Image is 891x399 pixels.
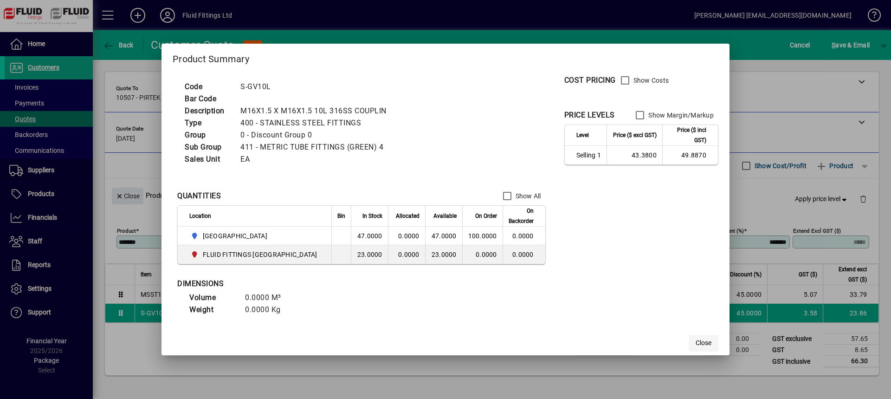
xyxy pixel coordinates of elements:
[564,110,615,121] div: PRICE LEVELS
[696,338,711,348] span: Close
[362,211,382,221] span: In Stock
[185,304,240,316] td: Weight
[425,245,462,264] td: 23.0000
[236,105,398,117] td: M16X1.5 X M16X1.5 10L 316SS COUPLIN
[177,190,221,202] div: QUANTITIES
[189,230,321,242] span: AUCKLAND
[388,227,425,245] td: 0.0000
[475,211,497,221] span: On Order
[646,111,714,120] label: Show Margin/Markup
[662,146,718,164] td: 49.8870
[607,146,662,164] td: 43.3800
[476,251,497,258] span: 0.0000
[180,81,236,93] td: Code
[240,292,296,304] td: 0.0000 M³
[503,245,545,264] td: 0.0000
[236,81,398,93] td: S-GV10L
[236,129,398,141] td: 0 - Discount Group 0
[632,76,669,85] label: Show Costs
[180,153,236,165] td: Sales Unit
[203,250,317,259] span: FLUID FITTINGS [GEOGRAPHIC_DATA]
[668,125,706,145] span: Price ($ incl GST)
[576,130,589,140] span: Level
[180,105,236,117] td: Description
[351,227,388,245] td: 47.0000
[185,292,240,304] td: Volume
[189,249,321,260] span: FLUID FITTINGS CHRISTCHURCH
[433,211,457,221] span: Available
[689,335,718,352] button: Close
[240,304,296,316] td: 0.0000 Kg
[236,117,398,129] td: 400 - STAINLESS STEEL FITTINGS
[576,150,601,160] span: Selling 1
[236,141,398,153] td: 411 - METRIC TUBE FITTINGS (GREEN) 4
[180,141,236,153] td: Sub Group
[337,211,345,221] span: Bin
[351,245,388,264] td: 23.0000
[161,44,730,71] h2: Product Summary
[177,278,409,289] div: DIMENSIONS
[509,206,534,226] span: On Backorder
[514,191,541,201] label: Show All
[203,231,267,241] span: [GEOGRAPHIC_DATA]
[388,245,425,264] td: 0.0000
[180,93,236,105] td: Bar Code
[613,130,657,140] span: Price ($ excl GST)
[425,227,462,245] td: 47.0000
[564,75,616,86] div: COST PRICING
[180,117,236,129] td: Type
[503,227,545,245] td: 0.0000
[189,211,211,221] span: Location
[468,232,497,240] span: 100.0000
[396,211,420,221] span: Allocated
[180,129,236,141] td: Group
[236,153,398,165] td: EA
